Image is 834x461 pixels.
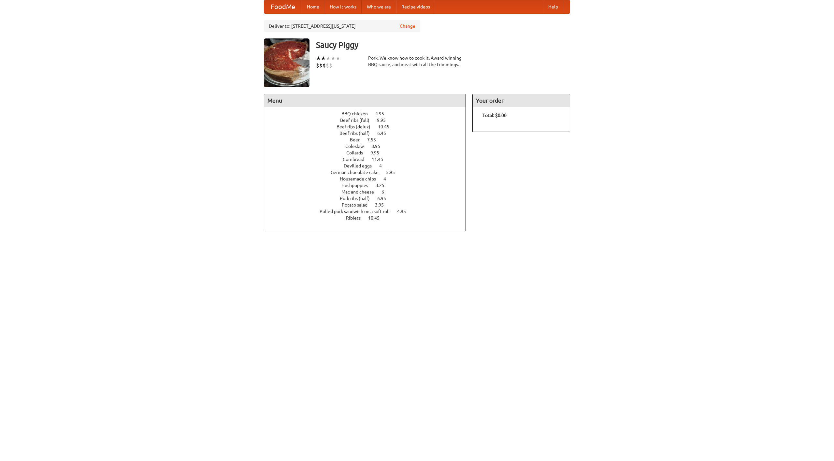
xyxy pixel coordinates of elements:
span: 4 [379,163,388,168]
span: Beef ribs (full) [340,118,376,123]
a: Hushpuppies 3.25 [341,183,396,188]
a: Beef ribs (full) 9.95 [340,118,398,123]
li: $ [326,62,329,69]
a: Beef ribs (delux) 10.45 [337,124,401,129]
span: 4.95 [397,209,412,214]
span: Collards [346,150,369,155]
span: 9.95 [370,150,386,155]
li: $ [316,62,319,69]
a: BBQ chicken 4.95 [341,111,396,116]
span: Pulled pork sandwich on a soft roll [320,209,396,214]
a: Collards 9.95 [346,150,391,155]
span: 6.45 [377,131,393,136]
span: Hushpuppies [341,183,375,188]
span: 11.45 [372,157,390,162]
a: Beer 7.55 [350,137,388,142]
li: $ [319,62,323,69]
a: German chocolate cake 5.95 [331,170,407,175]
div: Pork. We know how to cook it. Award-winning BBQ sauce, and meat with all the trimmings. [368,55,466,68]
a: Mac and cheese 6 [341,189,396,194]
a: Devilled eggs 4 [344,163,394,168]
a: Beef ribs (half) 6.45 [339,131,398,136]
span: Riblets [346,215,367,221]
h3: Saucy Piggy [316,38,570,51]
a: Cornbread 11.45 [343,157,395,162]
b: Total: $0.00 [482,113,507,118]
span: 3.95 [375,202,390,208]
span: 6 [381,189,391,194]
h4: Menu [264,94,466,107]
span: Coleslaw [345,144,370,149]
span: 5.95 [386,170,401,175]
span: 10.45 [378,124,396,129]
a: Coleslaw 8.95 [345,144,392,149]
span: 3.25 [376,183,391,188]
span: Pork ribs (half) [340,196,376,201]
span: Housemade chips [340,176,382,181]
a: FoodMe [264,0,302,13]
span: 4.95 [375,111,391,116]
span: Beef ribs (half) [339,131,376,136]
a: Recipe videos [396,0,435,13]
a: How it works [324,0,362,13]
li: ★ [331,55,336,62]
span: 10.45 [368,215,386,221]
span: Cornbread [343,157,371,162]
span: 6.95 [377,196,393,201]
span: Beef ribs (delux) [337,124,377,129]
a: Pork ribs (half) 6.95 [340,196,398,201]
li: ★ [321,55,326,62]
li: ★ [336,55,340,62]
a: Pulled pork sandwich on a soft roll 4.95 [320,209,418,214]
a: Potato salad 3.95 [342,202,396,208]
li: $ [329,62,332,69]
span: Potato salad [342,202,374,208]
span: BBQ chicken [341,111,374,116]
span: Beer [350,137,366,142]
span: 9.95 [377,118,392,123]
h4: Your order [473,94,570,107]
span: Devilled eggs [344,163,378,168]
a: Home [302,0,324,13]
img: angular.jpg [264,38,309,87]
span: German chocolate cake [331,170,385,175]
span: Mac and cheese [341,189,381,194]
a: Who we are [362,0,396,13]
a: Riblets 10.45 [346,215,392,221]
li: ★ [326,55,331,62]
li: $ [323,62,326,69]
li: ★ [316,55,321,62]
a: Change [400,23,415,29]
span: 7.55 [367,137,382,142]
div: Deliver to: [STREET_ADDRESS][US_STATE] [264,20,420,32]
a: Housemade chips 4 [340,176,398,181]
span: 8.95 [371,144,387,149]
a: Help [543,0,563,13]
span: 4 [383,176,393,181]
